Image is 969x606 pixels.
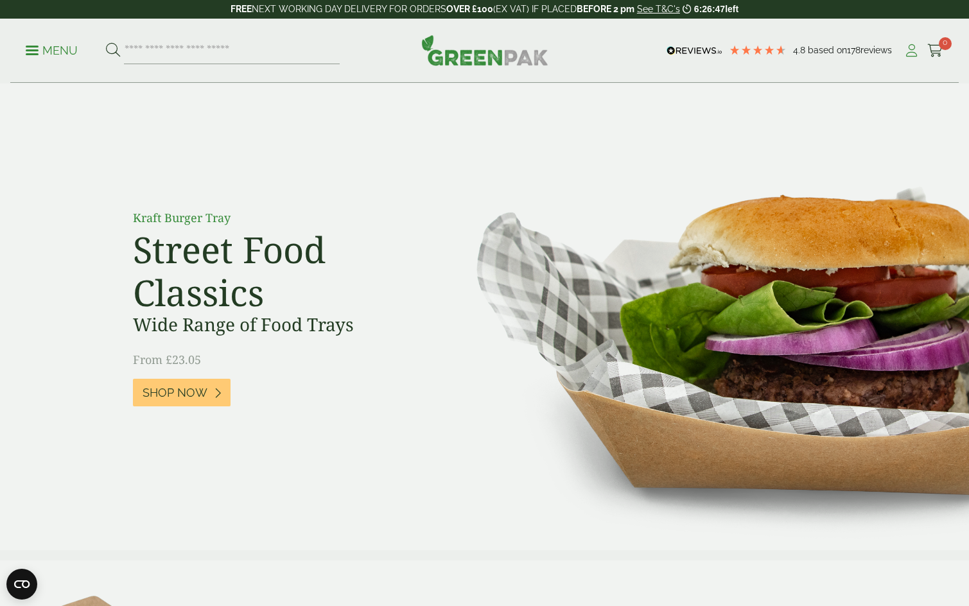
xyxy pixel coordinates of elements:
span: 0 [939,37,952,50]
img: Street Food Classics [436,83,969,550]
a: Menu [26,43,78,56]
p: Menu [26,43,78,58]
h2: Street Food Classics [133,228,422,314]
span: left [725,4,738,14]
i: My Account [904,44,920,57]
div: 4.78 Stars [729,44,787,56]
span: reviews [860,45,892,55]
span: Shop Now [143,386,207,400]
span: 4.8 [793,45,808,55]
span: Based on [808,45,847,55]
a: Shop Now [133,379,231,406]
strong: FREE [231,4,252,14]
span: 178 [847,45,860,55]
span: From £23.05 [133,352,201,367]
img: GreenPak Supplies [421,35,548,65]
p: Kraft Burger Tray [133,209,422,227]
img: REVIEWS.io [667,46,722,55]
span: 6:26:47 [694,4,725,14]
button: Open CMP widget [6,569,37,600]
i: Cart [927,44,943,57]
a: See T&C's [637,4,680,14]
strong: BEFORE 2 pm [577,4,634,14]
a: 0 [927,41,943,60]
strong: OVER £100 [446,4,493,14]
h3: Wide Range of Food Trays [133,314,422,336]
